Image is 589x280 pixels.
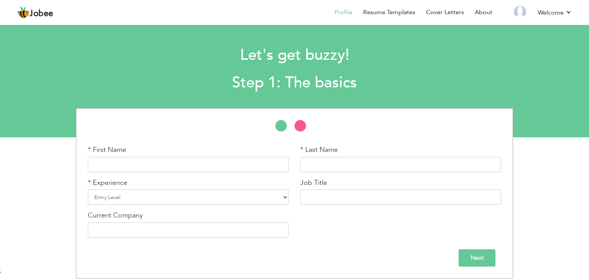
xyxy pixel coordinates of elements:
label: Current Company [88,211,143,221]
img: Profile Img [514,6,526,18]
label: Job Title [300,178,327,188]
label: * Experience [88,178,127,188]
a: Profile [334,8,352,17]
span: Jobee [30,10,53,18]
label: * Last Name [300,145,338,155]
a: Jobee [17,7,53,19]
a: Welcome [538,8,572,17]
h2: Step 1: The basics [79,73,510,93]
h1: Let's get buzzy! [79,45,510,65]
input: Next [459,249,495,267]
a: Cover Letters [426,8,464,17]
img: jobee.io [17,7,30,19]
a: Resume Templates [363,8,415,17]
label: * First Name [88,145,126,155]
a: About [475,8,492,17]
